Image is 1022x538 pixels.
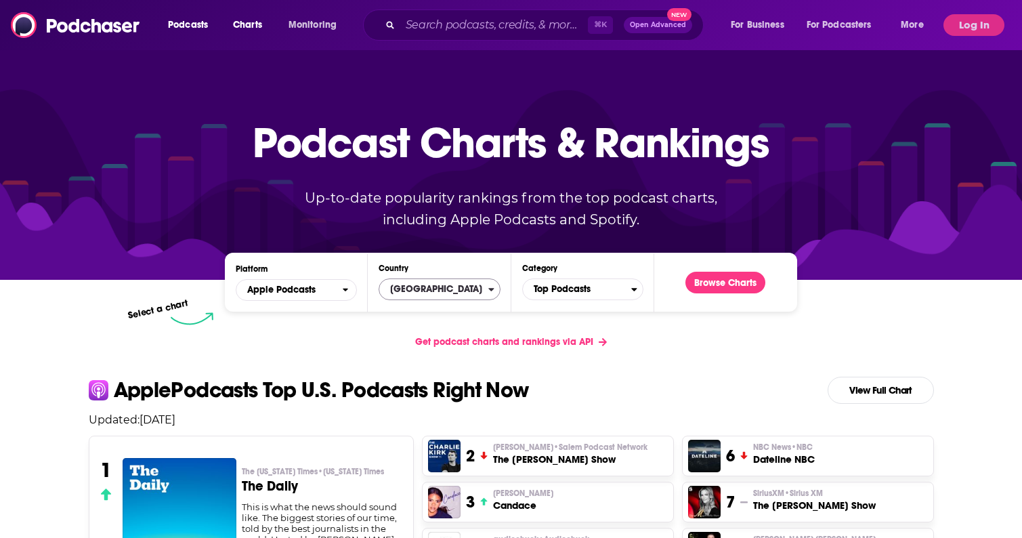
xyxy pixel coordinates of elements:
p: The New York Times • New York Times [242,466,402,477]
img: Dateline NBC [688,440,721,472]
a: Get podcast charts and rankings via API [404,325,618,358]
button: open menu [798,14,891,36]
span: Monitoring [289,16,337,35]
button: open menu [891,14,941,36]
span: The [US_STATE] Times [242,466,384,477]
span: More [901,16,924,35]
button: open menu [279,14,354,36]
p: NBC News • NBC [753,442,815,453]
span: Podcasts [168,16,208,35]
span: • [US_STATE] Times [318,467,384,476]
h3: Dateline NBC [753,453,815,466]
p: SiriusXM • Sirius XM [753,488,876,499]
img: Podchaser - Follow, Share and Rate Podcasts [11,12,141,38]
span: • Salem Podcast Network [553,442,647,452]
p: Apple Podcasts Top U.S. Podcasts Right Now [114,379,529,401]
button: Countries [379,278,500,300]
span: Charts [233,16,262,35]
img: Candace [428,486,461,518]
a: [PERSON_NAME]•Salem Podcast NetworkThe [PERSON_NAME] Show [493,442,647,466]
p: Podcast Charts & Rankings [253,98,769,186]
button: Log In [943,14,1004,36]
img: The Megyn Kelly Show [688,486,721,518]
img: select arrow [171,312,213,325]
span: For Podcasters [807,16,872,35]
input: Search podcasts, credits, & more... [400,14,588,36]
span: [GEOGRAPHIC_DATA] [379,278,488,301]
h3: 2 [466,446,475,466]
h3: The Daily [242,480,402,493]
button: Categories [522,278,643,300]
a: SiriusXM•Sirius XMThe [PERSON_NAME] Show [753,488,876,512]
img: apple Icon [89,380,108,400]
a: View Full Chart [828,377,934,404]
button: open menu [236,279,357,301]
button: Browse Charts [685,272,765,293]
button: open menu [158,14,226,36]
p: Candace Owens [493,488,553,499]
span: • Sirius XM [784,489,823,498]
a: Charts [224,14,270,36]
h3: 6 [726,446,735,466]
button: Open AdvancedNew [624,17,692,33]
a: NBC News•NBCDateline NBC [753,442,815,466]
a: [PERSON_NAME]Candace [493,488,553,512]
span: New [667,8,691,21]
h3: The [PERSON_NAME] Show [493,453,647,466]
span: • NBC [791,442,813,452]
p: Select a chart [127,297,190,321]
a: The [US_STATE] Times•[US_STATE] TimesThe Daily [242,466,402,501]
span: SiriusXM [753,488,823,499]
span: Get podcast charts and rankings via API [415,336,593,348]
span: [PERSON_NAME] [493,488,553,499]
h3: Candace [493,499,553,512]
div: Search podcasts, credits, & more... [376,9,717,41]
span: [PERSON_NAME] [493,442,647,453]
p: Up-to-date popularity rankings from the top podcast charts, including Apple Podcasts and Spotify. [278,187,744,230]
img: The Charlie Kirk Show [428,440,461,472]
span: ⌘ K [588,16,613,34]
span: Top Podcasts [523,278,631,301]
p: Charlie Kirk • Salem Podcast Network [493,442,647,453]
span: Open Advanced [630,22,686,28]
span: Apple Podcasts [247,285,316,295]
h3: 7 [726,492,735,512]
span: NBC News [753,442,813,453]
h3: 1 [100,458,112,482]
span: For Business [731,16,784,35]
h3: The [PERSON_NAME] Show [753,499,876,512]
p: Updated: [DATE] [78,413,945,426]
h3: 3 [466,492,475,512]
button: open menu [721,14,801,36]
h2: Platforms [236,279,357,301]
